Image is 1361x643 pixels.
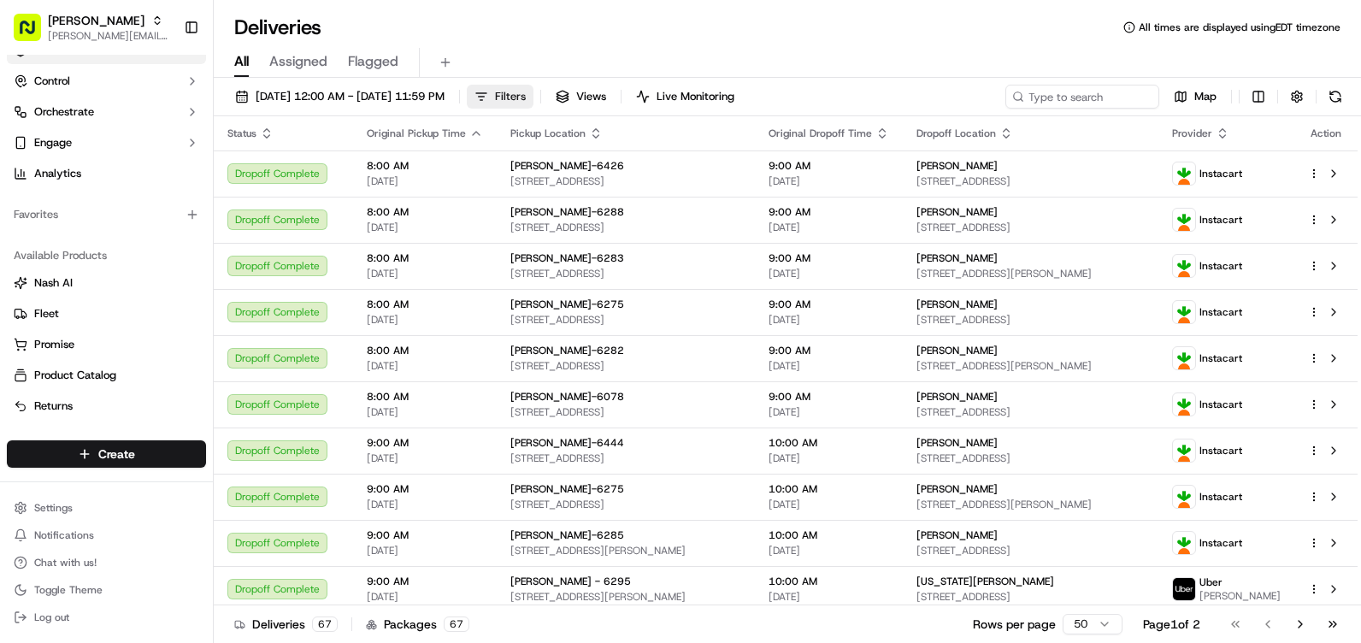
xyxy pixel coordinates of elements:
[916,451,1145,465] span: [STREET_ADDRESS]
[367,405,483,419] span: [DATE]
[367,267,483,280] span: [DATE]
[916,590,1145,604] span: [STREET_ADDRESS]
[7,496,206,520] button: Settings
[510,251,624,265] span: [PERSON_NAME]-6283
[34,337,74,352] span: Promise
[769,528,889,542] span: 10:00 AM
[769,405,889,419] span: [DATE]
[769,313,889,327] span: [DATE]
[1199,575,1223,589] span: Uber
[234,616,338,633] div: Deliveries
[916,498,1145,511] span: [STREET_ADDRESS][PERSON_NAME]
[1199,213,1242,227] span: Instacart
[769,482,889,496] span: 10:00 AM
[510,127,586,140] span: Pickup Location
[1199,536,1242,550] span: Instacart
[628,85,742,109] button: Live Monitoring
[227,127,256,140] span: Status
[234,51,249,72] span: All
[769,498,889,511] span: [DATE]
[367,482,483,496] span: 9:00 AM
[1199,490,1242,504] span: Instacart
[495,89,526,104] span: Filters
[98,445,135,463] span: Create
[510,205,624,219] span: [PERSON_NAME]-6288
[7,300,206,327] button: Fleet
[769,174,889,188] span: [DATE]
[367,159,483,173] span: 8:00 AM
[7,392,206,420] button: Returns
[510,498,741,511] span: [STREET_ADDRESS]
[7,440,206,468] button: Create
[367,544,483,557] span: [DATE]
[916,436,998,450] span: [PERSON_NAME]
[17,163,48,194] img: 1736555255976-a54dd68f-1ca7-489b-9aae-adbdc363a1c4
[916,405,1145,419] span: [STREET_ADDRESS]
[162,248,274,265] span: API Documentation
[1199,351,1242,365] span: Instacart
[916,544,1145,557] span: [STREET_ADDRESS]
[312,616,338,632] div: 67
[17,68,311,96] p: Welcome 👋
[10,241,138,272] a: 📗Knowledge Base
[769,436,889,450] span: 10:00 AM
[291,168,311,189] button: Start new chat
[916,221,1145,234] span: [STREET_ADDRESS]
[1173,393,1195,416] img: profile_instacart_ahold_partner.png
[1308,127,1344,140] div: Action
[367,436,483,450] span: 9:00 AM
[1173,209,1195,231] img: profile_instacart_ahold_partner.png
[7,68,206,95] button: Control
[1173,486,1195,508] img: profile_instacart_ahold_partner.png
[1173,301,1195,323] img: profile_instacart_ahold_partner.png
[1166,85,1224,109] button: Map
[916,251,998,265] span: [PERSON_NAME]
[367,528,483,542] span: 9:00 AM
[1005,85,1159,109] input: Type to search
[576,89,606,104] span: Views
[1199,167,1242,180] span: Instacart
[510,436,624,450] span: [PERSON_NAME]-6444
[1173,347,1195,369] img: profile_instacart_ahold_partner.png
[269,51,327,72] span: Assigned
[1199,589,1281,603] span: [PERSON_NAME]
[34,306,59,321] span: Fleet
[916,390,998,404] span: [PERSON_NAME]
[916,127,996,140] span: Dropoff Location
[916,528,998,542] span: [PERSON_NAME]
[1172,127,1212,140] span: Provider
[510,313,741,327] span: [STREET_ADDRESS]
[34,135,72,150] span: Engage
[916,359,1145,373] span: [STREET_ADDRESS][PERSON_NAME]
[444,616,469,632] div: 67
[34,583,103,597] span: Toggle Theme
[769,390,889,404] span: 9:00 AM
[769,251,889,265] span: 9:00 AM
[1173,439,1195,462] img: profile_instacart_ahold_partner.png
[769,359,889,373] span: [DATE]
[367,344,483,357] span: 8:00 AM
[548,85,614,109] button: Views
[367,174,483,188] span: [DATE]
[14,275,199,291] a: Nash AI
[34,556,97,569] span: Chat with us!
[367,298,483,311] span: 8:00 AM
[769,544,889,557] span: [DATE]
[1173,162,1195,185] img: profile_instacart_ahold_partner.png
[7,523,206,547] button: Notifications
[34,368,116,383] span: Product Catalog
[144,250,158,263] div: 💻
[138,241,281,272] a: 💻API Documentation
[510,528,624,542] span: [PERSON_NAME]-6285
[1199,398,1242,411] span: Instacart
[48,12,144,29] span: [PERSON_NAME]
[48,29,170,43] button: [PERSON_NAME][EMAIL_ADDRESS][PERSON_NAME][DOMAIN_NAME]
[1173,255,1195,277] img: profile_instacart_ahold_partner.png
[14,337,199,352] a: Promise
[34,104,94,120] span: Orchestrate
[367,205,483,219] span: 8:00 AM
[34,74,70,89] span: Control
[769,298,889,311] span: 9:00 AM
[367,590,483,604] span: [DATE]
[367,498,483,511] span: [DATE]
